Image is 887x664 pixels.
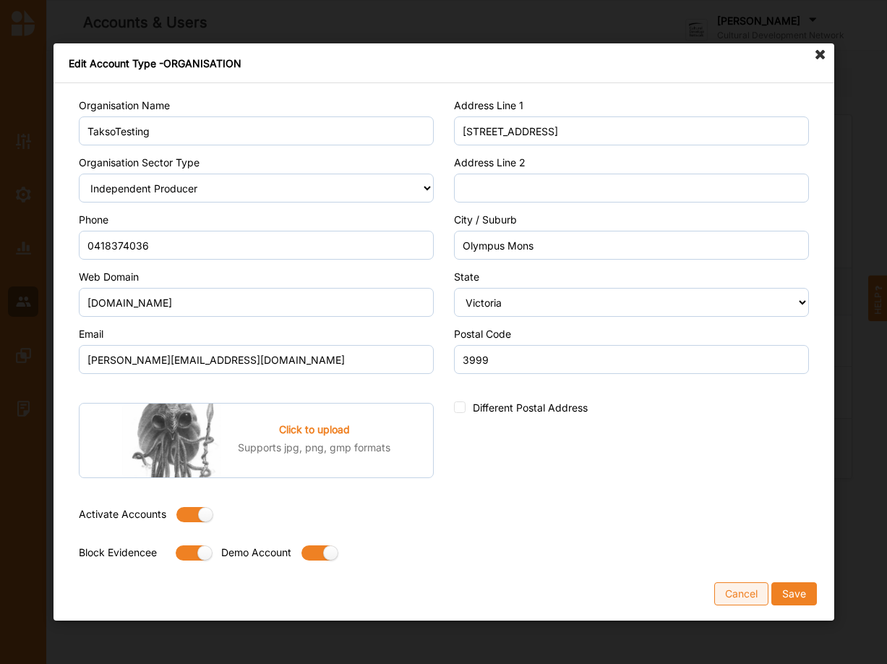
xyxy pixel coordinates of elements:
label: Demo Account [221,547,291,564]
label: Address Line 2 [454,156,526,169]
label: Supports jpg, png, gmp formats [238,441,390,454]
label: Activate Accounts [79,508,166,526]
label: City / Suburb [454,213,517,226]
label: Click to upload [278,423,349,436]
img: c053a4e9b8129601012fed7a7720e6d6_martian2.jpg [121,404,220,477]
label: Web Domain [79,271,139,283]
label: Different Postal Address [472,401,587,414]
div: Edit Account Type - ORGANISATION [69,56,819,70]
label: Organisation Sector Type [79,156,200,169]
label: Organisation Name [79,99,170,111]
label: Block Evidencee [79,547,157,564]
label: Address Line 1 [454,99,523,111]
label: State [454,271,479,283]
label: Email [79,328,103,340]
button: Cancel [714,582,768,605]
label: Postal Code [454,328,511,340]
label: Phone [79,213,108,226]
button: Save [771,582,816,605]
